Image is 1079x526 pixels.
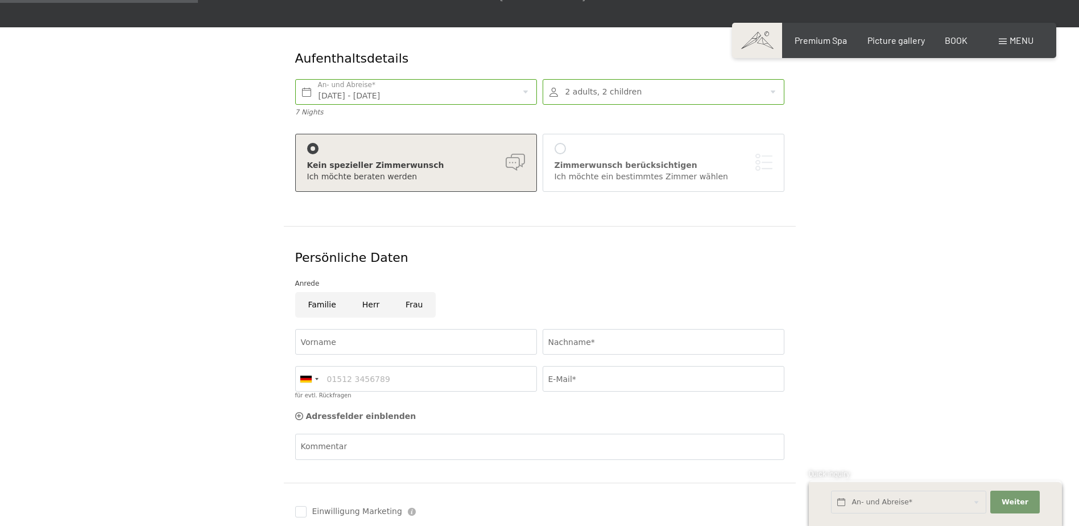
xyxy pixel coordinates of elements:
span: Weiter [1002,497,1028,507]
div: Persönliche Daten [295,249,784,267]
div: Ich möchte beraten werden [307,171,525,183]
span: Quick inquiry [809,469,850,478]
input: 01512 3456789 [295,366,537,392]
div: Anrede [295,278,784,289]
div: Aufenthaltsdetails [295,50,702,68]
a: Premium Spa [795,35,847,46]
span: Einwilligung Marketing [312,506,402,517]
div: Ich möchte ein bestimmtes Zimmer wählen [555,171,772,183]
label: für evtl. Rückfragen [295,392,352,398]
span: Menu [1010,35,1033,46]
div: Germany (Deutschland): +49 [296,367,322,391]
a: BOOK [945,35,968,46]
div: Kein spezieller Zimmerwunsch [307,160,525,171]
div: Zimmerwunsch berücksichtigen [555,160,772,171]
a: Picture gallery [867,35,925,46]
button: Weiter [990,491,1039,514]
span: Adressfelder einblenden [306,412,416,421]
div: 7 Nights [295,108,537,117]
